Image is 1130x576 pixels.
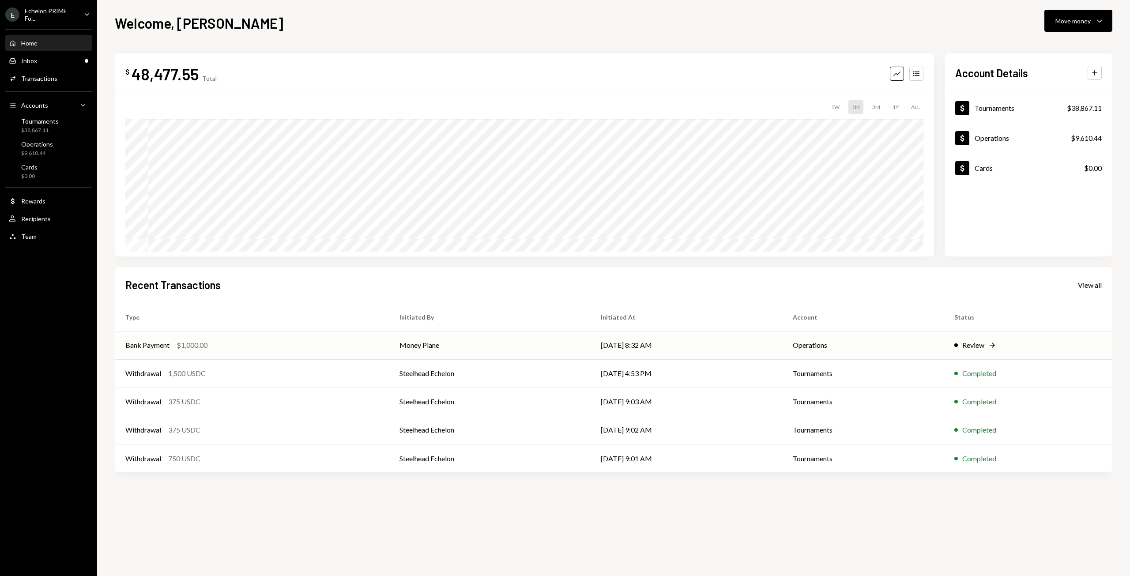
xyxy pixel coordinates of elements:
[5,97,92,113] a: Accounts
[1055,16,1091,26] div: Move money
[975,164,993,172] div: Cards
[168,453,200,464] div: 750 USDC
[21,102,48,109] div: Accounts
[5,138,92,159] a: Operations$9,610.44
[5,115,92,136] a: Tournaments$38,867.11
[21,173,38,180] div: $0.00
[944,303,1112,331] th: Status
[125,396,161,407] div: Withdrawal
[125,425,161,435] div: Withdrawal
[21,117,59,125] div: Tournaments
[21,39,38,47] div: Home
[5,70,92,86] a: Transactions
[389,359,590,388] td: Steelhead Echelon
[590,444,782,472] td: [DATE] 9:01 AM
[21,233,37,240] div: Team
[21,163,38,171] div: Cards
[782,444,944,472] td: Tournaments
[590,303,782,331] th: Initiated At
[132,64,199,84] div: 48,477.55
[945,123,1112,153] a: Operations$9,610.44
[962,425,996,435] div: Completed
[782,303,944,331] th: Account
[945,153,1112,183] a: Cards$0.00
[389,303,590,331] th: Initiated By
[955,66,1028,80] h2: Account Details
[889,100,902,114] div: 1Y
[590,388,782,416] td: [DATE] 9:03 AM
[590,416,782,444] td: [DATE] 9:02 AM
[1044,10,1112,32] button: Move money
[125,368,161,379] div: Withdrawal
[389,331,590,359] td: Money Plane
[869,100,884,114] div: 3M
[125,68,130,76] div: $
[202,75,217,82] div: Total
[962,453,996,464] div: Completed
[1078,280,1102,290] a: View all
[975,104,1014,112] div: Tournaments
[590,359,782,388] td: [DATE] 4:53 PM
[590,331,782,359] td: [DATE] 8:32 AM
[828,100,843,114] div: 1W
[21,75,57,82] div: Transactions
[389,416,590,444] td: Steelhead Echelon
[848,100,863,114] div: 1M
[5,53,92,68] a: Inbox
[5,211,92,226] a: Recipients
[125,453,161,464] div: Withdrawal
[21,150,53,157] div: $9,610.44
[21,140,53,148] div: Operations
[389,444,590,472] td: Steelhead Echelon
[5,193,92,209] a: Rewards
[5,35,92,51] a: Home
[115,303,389,331] th: Type
[782,359,944,388] td: Tournaments
[1084,163,1102,173] div: $0.00
[25,7,77,22] div: Echelon PRIME Fo...
[389,388,590,416] td: Steelhead Echelon
[5,228,92,244] a: Team
[115,14,283,32] h1: Welcome, [PERSON_NAME]
[5,8,19,22] div: E
[177,340,207,350] div: $1,000.00
[21,127,59,134] div: $38,867.11
[168,425,200,435] div: 375 USDC
[1067,103,1102,113] div: $38,867.11
[21,57,37,64] div: Inbox
[962,396,996,407] div: Completed
[782,416,944,444] td: Tournaments
[975,134,1009,142] div: Operations
[125,340,169,350] div: Bank Payment
[1071,133,1102,143] div: $9,610.44
[1078,281,1102,290] div: View all
[962,368,996,379] div: Completed
[168,368,206,379] div: 1,500 USDC
[782,388,944,416] td: Tournaments
[168,396,200,407] div: 375 USDC
[908,100,923,114] div: ALL
[5,161,92,182] a: Cards$0.00
[782,331,944,359] td: Operations
[962,340,984,350] div: Review
[125,278,221,292] h2: Recent Transactions
[21,215,51,222] div: Recipients
[945,93,1112,123] a: Tournaments$38,867.11
[21,197,45,205] div: Rewards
